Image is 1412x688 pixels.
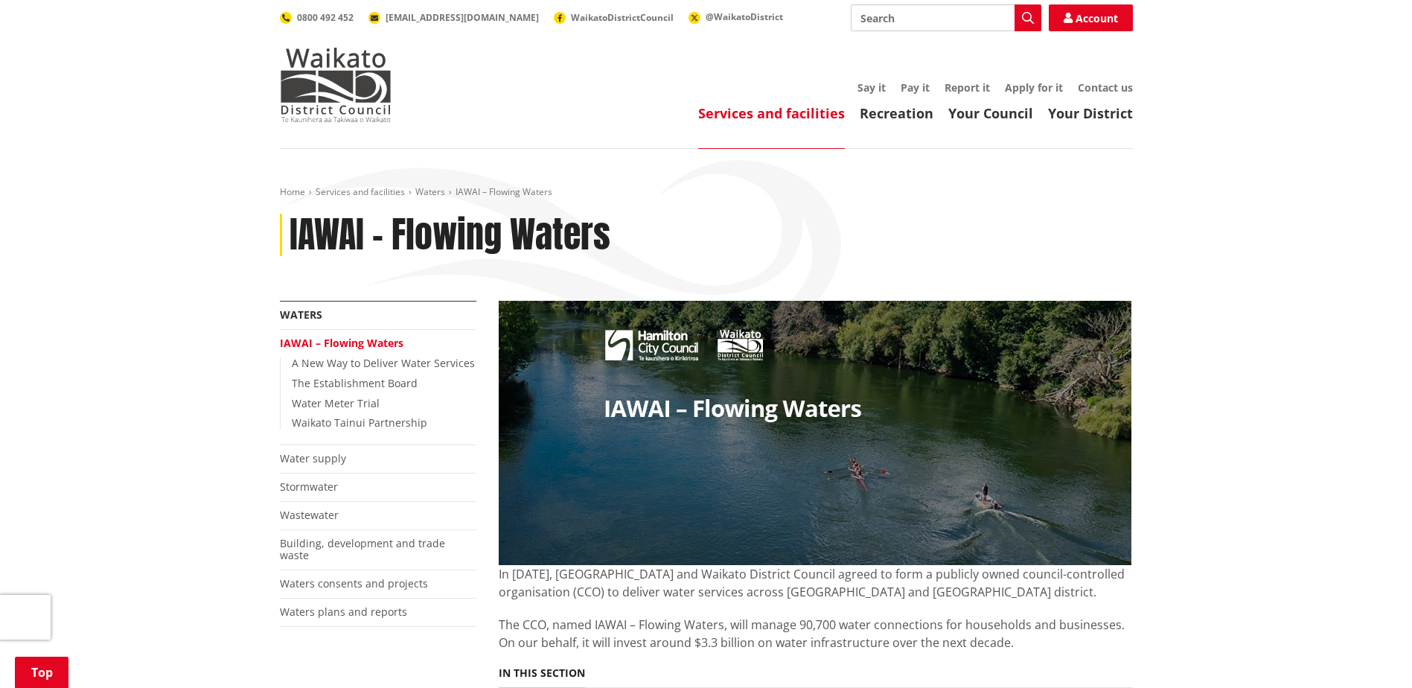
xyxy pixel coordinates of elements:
a: Waters [280,308,322,322]
a: Pay it [901,80,930,95]
a: Waters plans and reports [280,605,407,619]
h1: IAWAI – Flowing Waters [290,214,610,257]
a: Building, development and trade waste [280,536,445,563]
h5: In this section [499,667,585,680]
a: Waters consents and projects [280,576,428,590]
a: Wastewater [280,508,339,522]
span: IAWAI – Flowing Waters [456,185,552,198]
a: Home [280,185,305,198]
iframe: Messenger Launcher [1344,625,1397,679]
a: Recreation [860,104,933,122]
a: Services and facilities [316,185,405,198]
a: Apply for it [1005,80,1063,95]
a: IAWAI – Flowing Waters [280,336,403,350]
a: [EMAIL_ADDRESS][DOMAIN_NAME] [368,11,539,24]
img: Waikato District Council - Te Kaunihera aa Takiwaa o Waikato [280,48,392,122]
a: Top [15,657,68,688]
span: 0800 492 452 [297,11,354,24]
a: Stormwater [280,480,338,494]
a: Account [1049,4,1133,31]
a: Report it [945,80,990,95]
a: @WaikatoDistrict [689,10,783,23]
a: WaikatoDistrictCouncil [554,11,674,24]
p: In [DATE], [GEOGRAPHIC_DATA] and Waikato District Council agreed to form a publicly owned council... [499,565,1133,601]
span: WaikatoDistrictCouncil [571,11,674,24]
input: Search input [851,4,1041,31]
a: 0800 492 452 [280,11,354,24]
p: The CCO, named IAWAI – Flowing Waters, will manage 90,700 water connections for households and bu... [499,616,1133,652]
a: Waters [415,185,445,198]
a: Water supply [280,451,346,465]
a: Your Council [948,104,1033,122]
nav: breadcrumb [280,186,1133,199]
img: 27080 HCC Website Banner V10 [499,301,1131,565]
a: Contact us [1078,80,1133,95]
a: A New Way to Deliver Water Services [292,356,475,370]
a: Services and facilities [698,104,845,122]
a: Say it [857,80,886,95]
a: The Establishment Board [292,376,418,390]
a: Waikato Tainui Partnership [292,415,427,430]
span: @WaikatoDistrict [706,10,783,23]
span: [EMAIL_ADDRESS][DOMAIN_NAME] [386,11,539,24]
a: Your District [1048,104,1133,122]
a: Water Meter Trial [292,396,380,410]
